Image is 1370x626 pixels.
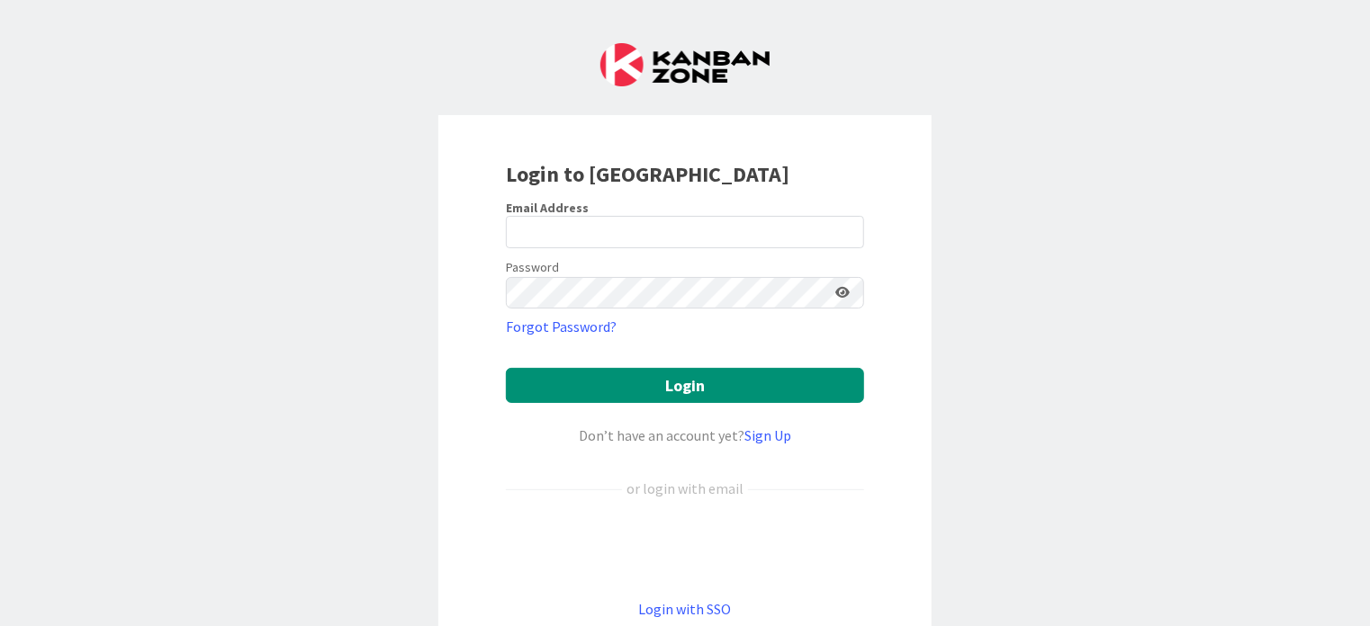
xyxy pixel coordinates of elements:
button: Login [506,368,864,403]
div: Don’t have an account yet? [506,425,864,446]
label: Email Address [506,200,589,216]
a: Sign Up [744,426,791,444]
a: Login with SSO [639,600,732,618]
img: Kanban Zone [600,43,770,86]
a: Forgot Password? [506,316,617,337]
div: or login with email [622,478,748,499]
label: Password [506,258,559,277]
iframe: Knop Inloggen met Google [497,529,873,568]
keeper-lock: Open Keeper Popup [834,221,855,243]
b: Login to [GEOGRAPHIC_DATA] [506,160,789,188]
